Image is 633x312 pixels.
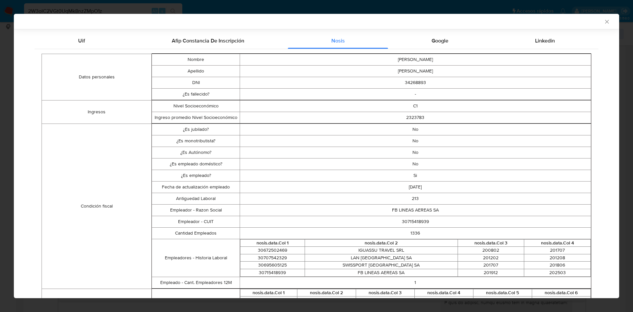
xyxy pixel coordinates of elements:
th: nosis.data.Col 3 [458,239,524,247]
td: [PERSON_NAME] [240,54,591,65]
span: Google [432,37,448,44]
td: FB LINEAS AEREAS SA [305,269,458,276]
div: closure-recommendation-modal [14,14,619,298]
td: 201202 [458,254,524,262]
td: LAN [GEOGRAPHIC_DATA] SA [305,254,458,262]
td: 201912 [458,269,524,276]
td: 201707 [524,247,591,254]
td: - [240,88,591,100]
td: 30715418939 [240,297,297,307]
th: nosis.data.Col 2 [305,239,458,247]
td: Nombre [152,54,240,65]
td: 200802 [458,247,524,254]
td: 30707542329 [240,254,305,262]
th: nosis.data.Col 4 [524,239,591,247]
td: ¿Es Autónomo? [152,147,240,158]
td: Ingresos [42,100,152,124]
td: 34268893 [240,77,591,88]
div: Detailed external info [35,33,598,49]
th: nosis.data.Col 4 [414,289,473,297]
td: C1 [240,100,591,112]
span: Uif [78,37,85,44]
td: SWISSPORT [GEOGRAPHIC_DATA] SA [305,262,458,269]
td: No [240,124,591,135]
td: 30672502469 [240,247,305,254]
td: 30715418939 [240,269,305,276]
span: Linkedin [535,37,555,44]
th: nosis.data.Col 3 [356,289,414,297]
td: [DATE] [240,181,591,193]
td: Empleadores - Historia Laboral [152,239,240,277]
td: Ingreso promedio Nivel Socioeconómico [152,112,240,123]
button: Cerrar ventana [604,18,610,24]
td: 213 [240,193,591,204]
td: 2323783 [240,112,591,123]
td: No [240,147,591,158]
td: Empleador - CUIT [152,216,240,227]
td: 30695605125 [240,262,305,269]
td: DNI [152,77,240,88]
td: Si [240,170,591,181]
td: 30715418939 [240,216,591,227]
th: nosis.data.Col 5 [473,289,532,297]
td: Empleador - Razon Social [152,204,240,216]
th: nosis.data.Col 1 [240,239,305,247]
td: ¿Es fallecido? [152,88,240,100]
td: Datos personales [42,54,152,100]
td: 1336 [240,227,591,239]
td: No [240,158,591,170]
td: 201806 [524,262,591,269]
td: ¿Es empleado? [152,170,240,181]
td: Si [356,297,414,307]
td: 201208 [524,254,591,262]
th: nosis.data.Col 2 [297,289,356,297]
th: nosis.data.Col 6 [532,289,590,297]
td: 202407 [297,297,356,307]
td: 202503 [524,269,591,276]
td: Condición fiscal [42,124,152,289]
td: Empleado - Cant. Empleadores 12M [152,277,240,288]
td: Antiguedad Laboral [152,193,240,204]
td: - [473,297,532,307]
td: - [414,297,473,307]
td: [PERSON_NAME] [240,65,591,77]
td: 201707 [458,262,524,269]
td: No [240,135,591,147]
td: ¿Es monotributista? [152,135,240,147]
th: nosis.data.Col 1 [240,289,297,297]
td: Cantidad Empleados [152,227,240,239]
td: FB LINEAS AEREAS SA [240,204,591,216]
td: Nivel Socioeconómico [152,100,240,112]
td: ¿Es empleado doméstico? [152,158,240,170]
td: 1 [240,277,591,288]
td: Pago [532,297,590,307]
td: IGUASSU TRAVEL SRL [305,247,458,254]
span: Nosis [331,37,345,44]
td: Fecha de actualización empleado [152,181,240,193]
span: Afip Constancia De Inscripción [172,37,244,44]
td: Apellido [152,65,240,77]
td: ¿Es jubilado? [152,124,240,135]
